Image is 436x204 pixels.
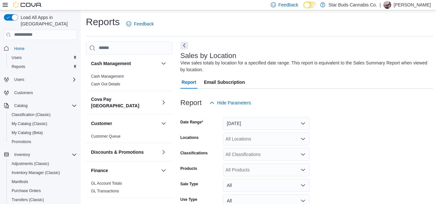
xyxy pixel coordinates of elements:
button: My Catalog (Classic) [6,119,79,128]
button: [DATE] [223,117,309,130]
p: [PERSON_NAME] [394,1,431,9]
span: Customers [14,90,33,95]
a: My Catalog (Beta) [9,129,46,137]
button: Discounts & Promotions [160,148,167,156]
span: Hide Parameters [217,100,251,106]
button: Open list of options [300,152,306,157]
button: Hide Parameters [207,96,254,109]
button: Users [6,53,79,62]
span: Inventory Manager (Classic) [9,169,77,177]
button: Customer [160,120,167,127]
a: Cash Out Details [91,82,120,86]
span: Inventory [12,151,77,159]
span: Users [12,76,77,83]
label: Classifications [180,151,208,156]
span: Feedback [279,2,298,8]
button: Classification (Classic) [6,110,79,119]
span: My Catalog (Classic) [9,120,77,128]
button: Catalog [12,102,30,110]
button: Cova Pay [GEOGRAPHIC_DATA] [160,99,167,106]
span: Users [9,54,77,62]
button: Finance [160,167,167,174]
span: Purchase Orders [9,187,77,195]
span: GL Transactions [91,189,119,194]
div: Cash Management [86,73,173,91]
span: Transfers (Classic) [12,197,44,202]
a: Promotions [9,138,34,146]
button: Finance [91,167,158,174]
div: View sales totals by location for a specified date range. This report is equivalent to the Sales ... [180,60,430,73]
button: Inventory Manager (Classic) [6,168,79,177]
span: Catalog [14,103,27,108]
button: Manifests [6,177,79,186]
a: My Catalog (Classic) [9,120,50,128]
a: Transfers (Classic) [9,196,46,204]
a: Reports [9,63,28,71]
button: Open list of options [300,167,306,172]
h3: Finance [91,167,108,174]
button: Customers [1,88,79,97]
h3: Cash Management [91,60,131,67]
span: Catalog [12,102,77,110]
button: Open list of options [300,136,306,141]
span: My Catalog (Beta) [12,130,43,135]
button: Next [180,42,188,49]
span: Load All Apps in [GEOGRAPHIC_DATA] [18,14,77,27]
button: Inventory [12,151,33,159]
a: Feedback [124,17,156,30]
p: | [380,1,381,9]
button: Adjustments (Classic) [6,159,79,168]
span: Promotions [12,139,31,144]
span: Inventory Manager (Classic) [12,170,60,175]
span: Home [12,44,77,53]
a: Cash Management [91,74,124,79]
span: Purchase Orders [12,188,41,193]
span: Classification (Classic) [9,111,77,119]
button: Promotions [6,137,79,146]
h3: Report [180,99,202,107]
a: GL Account Totals [91,181,122,186]
button: Users [1,75,79,84]
label: Locations [180,135,199,140]
a: Customers [12,89,35,97]
a: Inventory Manager (Classic) [9,169,63,177]
button: Discounts & Promotions [91,149,158,155]
button: Purchase Orders [6,186,79,195]
span: My Catalog (Beta) [9,129,77,137]
a: Customer Queue [91,134,120,139]
a: Home [12,45,27,53]
span: Adjustments (Classic) [9,160,77,168]
span: Report [182,76,196,89]
div: Eric Dawes [383,1,391,9]
span: Promotions [9,138,77,146]
a: Users [9,54,24,62]
button: Reports [6,62,79,71]
div: Customer [86,132,173,143]
button: My Catalog (Beta) [6,128,79,137]
span: Reports [12,64,25,69]
span: Users [14,77,24,82]
span: Manifests [9,178,77,186]
span: Manifests [12,179,28,184]
span: Feedback [134,21,154,27]
button: Cova Pay [GEOGRAPHIC_DATA] [91,96,158,109]
span: Email Subscription [204,76,245,89]
a: Manifests [9,178,31,186]
button: All [223,179,309,192]
span: Home [14,46,25,51]
span: Classification (Classic) [12,112,51,117]
a: Classification (Classic) [9,111,53,119]
span: Cash Out Details [91,82,120,87]
button: Users [12,76,27,83]
label: Sale Type [180,181,198,187]
input: Dark Mode [303,2,317,8]
label: Use Type [180,197,197,202]
div: Finance [86,180,173,198]
span: Transfers (Classic) [9,196,77,204]
h3: Discounts & Promotions [91,149,144,155]
span: My Catalog (Classic) [12,121,47,126]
